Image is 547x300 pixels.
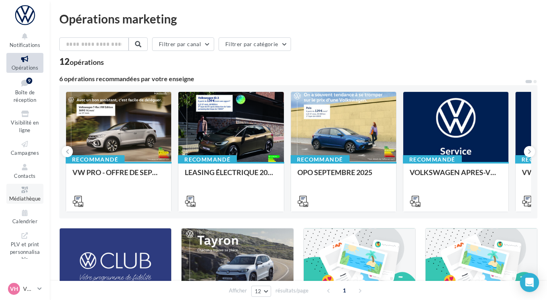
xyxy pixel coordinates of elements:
[11,150,39,156] span: Campagnes
[6,108,43,135] a: Visibilité en ligne
[403,155,462,164] div: Recommandé
[10,42,40,48] span: Notifications
[26,78,32,84] div: 9
[10,240,40,262] span: PLV et print personnalisable
[219,37,291,51] button: Filtrer par catégorie
[11,119,39,133] span: Visibilité en ligne
[6,53,43,72] a: Opérations
[338,284,351,297] span: 1
[6,138,43,158] a: Campagnes
[70,58,104,66] div: opérations
[59,13,537,25] div: Opérations marketing
[6,184,43,203] a: Médiathèque
[410,168,502,184] div: VOLKSWAGEN APRES-VENTE
[6,30,43,50] button: Notifications
[12,64,38,71] span: Opérations
[185,168,277,184] div: LEASING ÉLECTRIQUE 2025
[229,287,247,294] span: Afficher
[297,168,390,184] div: OPO SEPTEMBRE 2025
[66,155,125,164] div: Recommandé
[291,155,350,164] div: Recommandé
[14,89,36,103] span: Boîte de réception
[14,173,36,179] span: Contacts
[12,218,37,225] span: Calendrier
[6,281,43,296] a: VH VW HAGUENAU
[6,76,43,105] a: Boîte de réception9
[59,57,104,66] div: 12
[520,273,539,292] div: Open Intercom Messenger
[6,161,43,181] a: Contacts
[72,168,165,184] div: VW PRO - OFFRE DE SEPTEMBRE 25
[59,76,525,82] div: 6 opérations recommandées par votre enseigne
[255,288,262,294] span: 12
[9,195,41,202] span: Médiathèque
[251,286,272,297] button: 12
[178,155,237,164] div: Recommandé
[275,287,309,294] span: résultats/page
[152,37,214,51] button: Filtrer par canal
[23,285,34,293] p: VW HAGUENAU
[6,230,43,264] a: PLV et print personnalisable
[6,207,43,226] a: Calendrier
[10,285,18,293] span: VH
